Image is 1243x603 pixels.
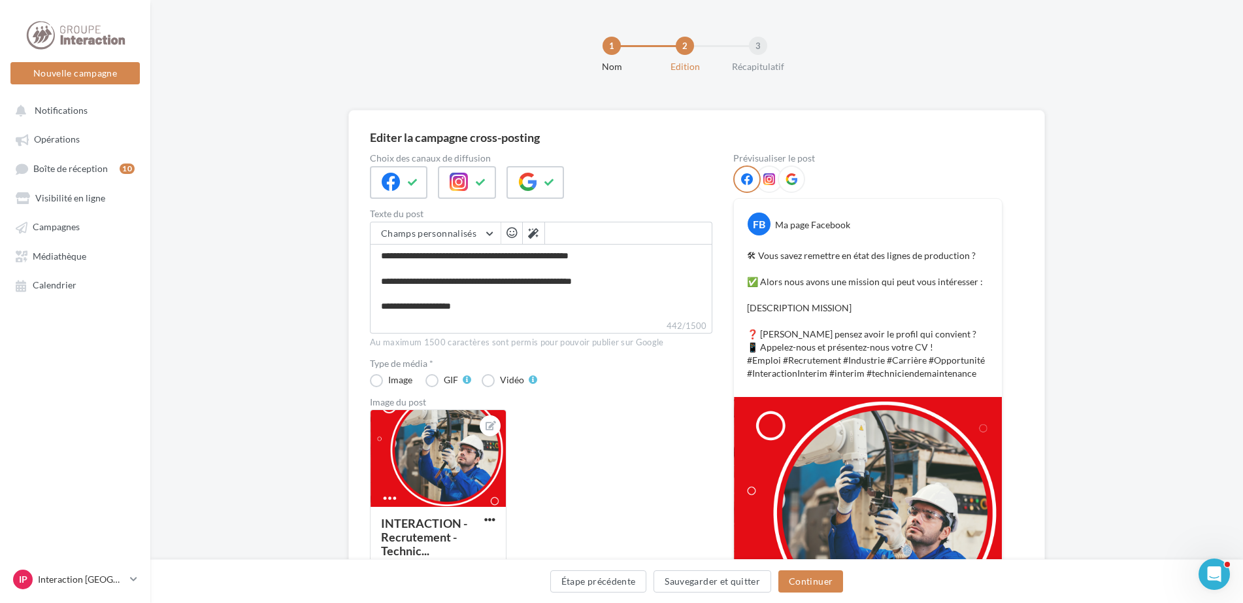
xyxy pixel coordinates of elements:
[35,192,105,203] span: Visibilité en ligne
[388,375,412,385] div: Image
[35,105,88,116] span: Notifications
[34,134,80,145] span: Opérations
[775,218,850,232] div: Ma page Facebook
[370,359,712,368] label: Type de média *
[8,273,142,296] a: Calendrier
[8,186,142,209] a: Visibilité en ligne
[33,250,86,262] span: Médiathèque
[8,127,142,150] a: Opérations
[370,154,712,163] label: Choix des canaux de diffusion
[381,228,476,239] span: Champs personnalisés
[370,337,712,349] div: Au maximum 1500 caractères sont permis pour pouvoir publier sur Google
[1199,559,1230,590] iframe: Intercom live chat
[8,98,137,122] button: Notifications
[550,570,647,593] button: Étape précédente
[381,516,467,558] div: INTERACTION - Recrutement - Technic...
[8,156,142,181] a: Boîte de réception10
[570,60,654,73] div: Nom
[10,567,140,592] a: IP Interaction [GEOGRAPHIC_DATA]
[747,249,989,380] p: 🛠 Vous savez remettre en état des lignes de production ? ✅ Alors nous avons une mission qui peut ...
[8,215,142,238] a: Campagnes
[500,375,524,385] div: Vidéo
[370,398,712,407] div: Image du post
[733,154,1003,163] div: Prévisualiser le post
[370,319,712,334] label: 442/1500
[10,62,140,84] button: Nouvelle campagne
[19,573,27,586] span: IP
[33,163,108,174] span: Boîte de réception
[748,213,771,235] div: FB
[716,60,800,73] div: Récapitulatif
[120,164,135,174] div: 10
[749,37,767,55] div: 3
[8,244,142,267] a: Médiathèque
[654,570,771,593] button: Sauvegarder et quitter
[370,209,712,218] label: Texte du post
[444,375,458,385] div: GIF
[33,222,80,233] span: Campagnes
[643,60,727,73] div: Edition
[778,570,843,593] button: Continuer
[371,222,501,245] button: Champs personnalisés
[38,573,125,586] p: Interaction [GEOGRAPHIC_DATA]
[676,37,694,55] div: 2
[33,280,76,291] span: Calendrier
[370,131,540,143] div: Editer la campagne cross-posting
[603,37,621,55] div: 1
